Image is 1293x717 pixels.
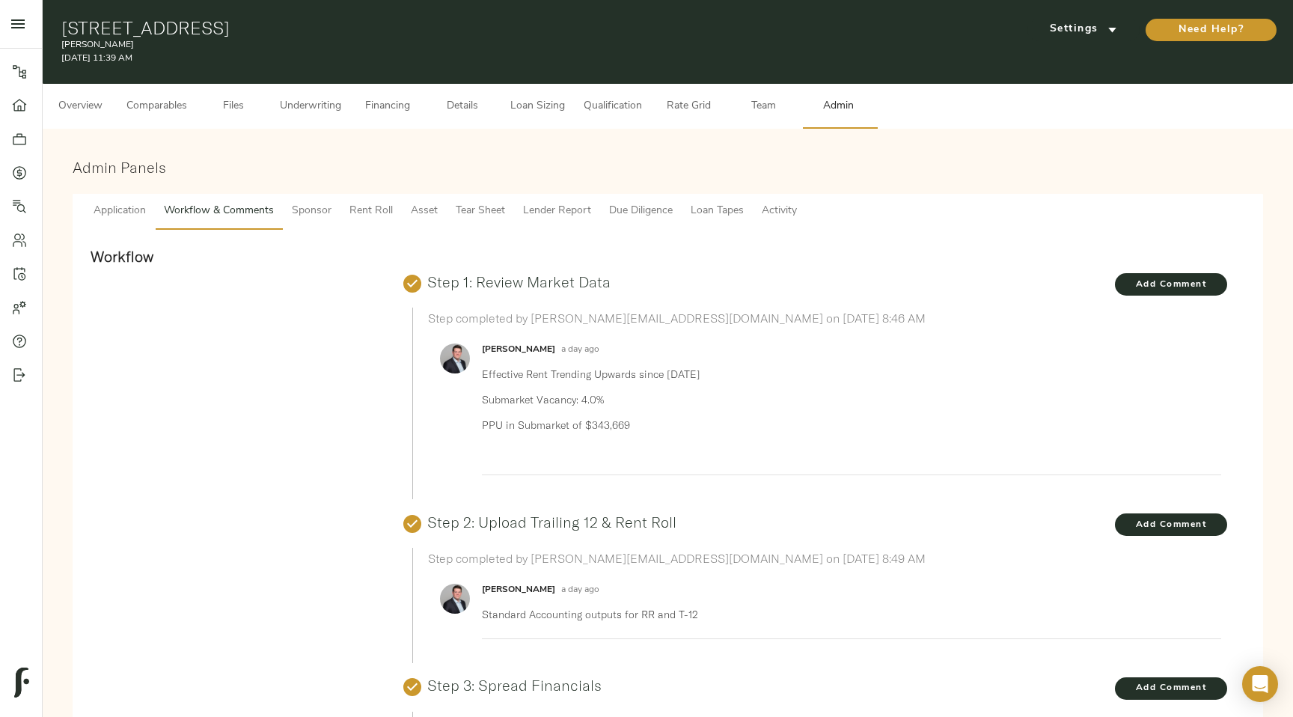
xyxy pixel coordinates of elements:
[428,308,1221,329] h6: Step completed by [PERSON_NAME][EMAIL_ADDRESS][DOMAIN_NAME] on [DATE] 8:46 AM
[440,344,470,373] img: ACg8ocIz5g9J6yCiuTqIbLSOf7QS26iXPmlYHhlR4Dia-I2p_gZrFA=s96-c
[482,418,1209,433] p: PPU in Submarket of $343,669
[164,202,274,221] span: Workflow & Comments
[427,676,602,695] a: Step 3: Spread Financials
[1242,666,1278,702] div: Open Intercom Messenger
[440,584,470,614] img: ACg8ocIz5g9J6yCiuTqIbLSOf7QS26iXPmlYHhlR4Dia-I2p_gZrFA=s96-c
[810,97,866,116] span: Admin
[14,668,29,698] img: logo
[91,247,153,266] strong: Workflow
[280,97,341,116] span: Underwriting
[1146,19,1277,41] button: Need Help?
[73,159,1263,176] h3: Admin Panels
[482,607,1209,622] p: Standard Accounting outputs for RR and T-12
[434,97,491,116] span: Details
[1115,517,1227,533] span: Add Comment
[61,38,870,52] p: [PERSON_NAME]
[482,585,555,594] strong: [PERSON_NAME]
[349,202,393,221] span: Rent Roll
[427,513,676,531] a: Step 2: Upload Trailing 12 & Rent Roll
[523,202,591,221] span: Lender Report
[1115,680,1227,696] span: Add Comment
[456,202,505,221] span: Tear Sheet
[1161,21,1262,40] span: Need Help?
[482,345,555,354] strong: [PERSON_NAME]
[1115,513,1227,536] button: Add Comment
[1115,273,1227,296] button: Add Comment
[61,17,870,38] h1: [STREET_ADDRESS]
[762,202,797,221] span: Activity
[126,97,187,116] span: Comparables
[205,97,262,116] span: Files
[482,367,1209,382] p: Effective Rent Trending Upwards since [DATE]
[1115,677,1227,700] button: Add Comment
[735,97,792,116] span: Team
[61,52,870,65] p: [DATE] 11:39 AM
[292,202,331,221] span: Sponsor
[482,392,1209,407] p: Submarket Vacancy: 4.0%
[1027,19,1140,41] button: Settings
[660,97,717,116] span: Rate Grid
[509,97,566,116] span: Loan Sizing
[1115,277,1227,293] span: Add Comment
[609,202,673,221] span: Due Diligence
[52,97,108,116] span: Overview
[691,202,744,221] span: Loan Tapes
[94,202,146,221] span: Application
[561,345,599,354] span: a day ago
[428,548,1221,569] h6: Step completed by [PERSON_NAME][EMAIL_ADDRESS][DOMAIN_NAME] on [DATE] 8:49 AM
[1042,20,1125,39] span: Settings
[411,202,438,221] span: Asset
[359,97,416,116] span: Financing
[584,97,642,116] span: Qualification
[427,272,611,291] a: Step 1: Review Market Data
[561,585,599,594] span: a day ago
